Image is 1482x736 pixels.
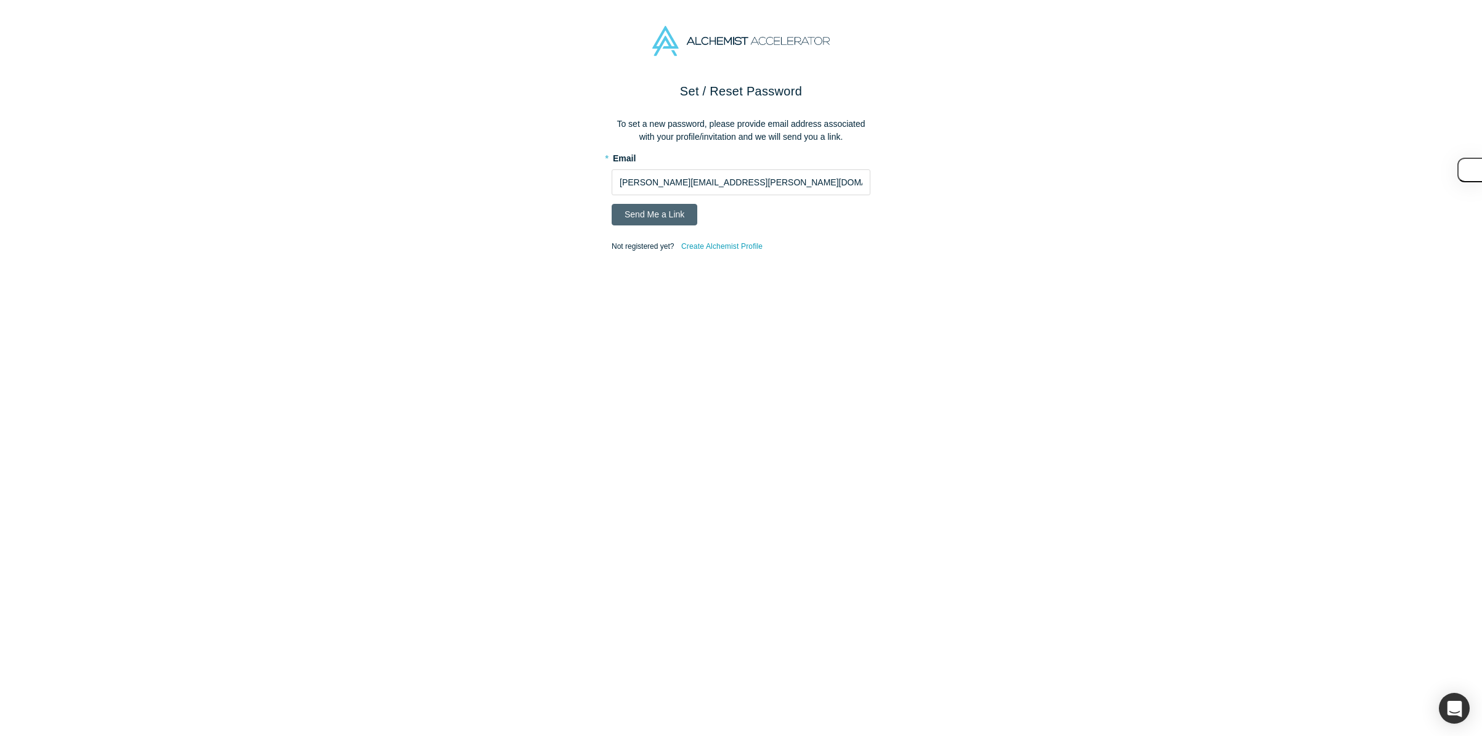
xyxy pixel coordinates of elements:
[652,26,830,56] img: Alchemist Accelerator Logo
[612,204,697,225] button: Send Me a Link
[681,238,763,254] a: Create Alchemist Profile
[612,242,674,251] span: Not registered yet?
[612,148,870,165] label: Email
[612,118,870,144] p: To set a new password, please provide email address associated with your profile/invitation and w...
[612,82,870,100] h2: Set / Reset Password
